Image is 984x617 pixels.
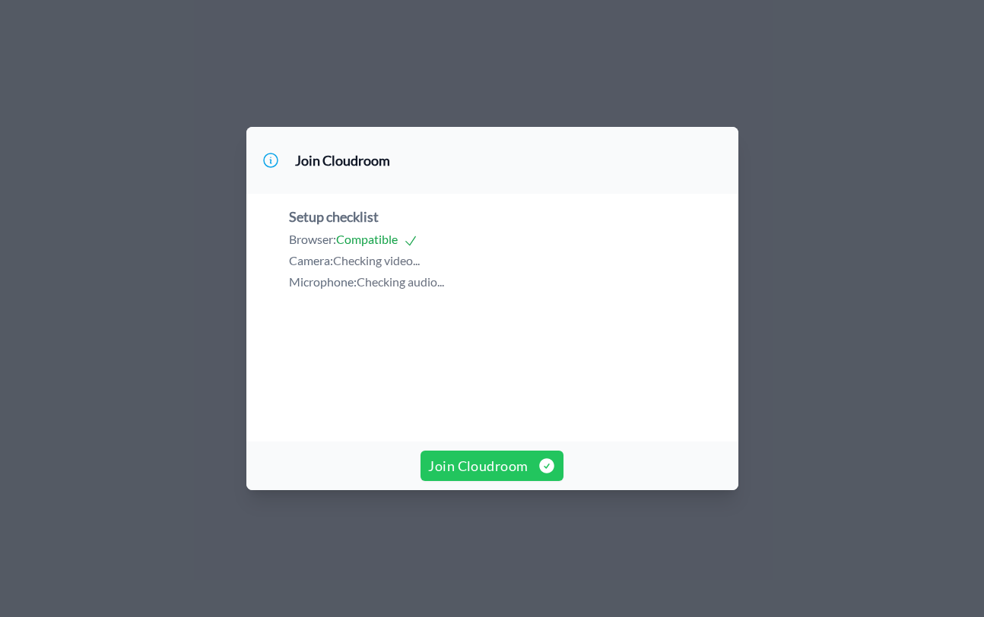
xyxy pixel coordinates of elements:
[336,232,418,246] span: Compatible
[289,232,336,246] span: Browser:
[333,253,420,267] span: Checking video...
[289,274,357,289] span: Microphone:
[428,455,555,476] span: Join Cloudroom
[421,451,563,481] button: Join Cloudroom
[289,208,379,225] span: Setup checklist
[295,151,390,169] h3: Join Cloudroom
[289,253,333,267] span: Camera:
[357,274,444,289] span: Checking audio...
